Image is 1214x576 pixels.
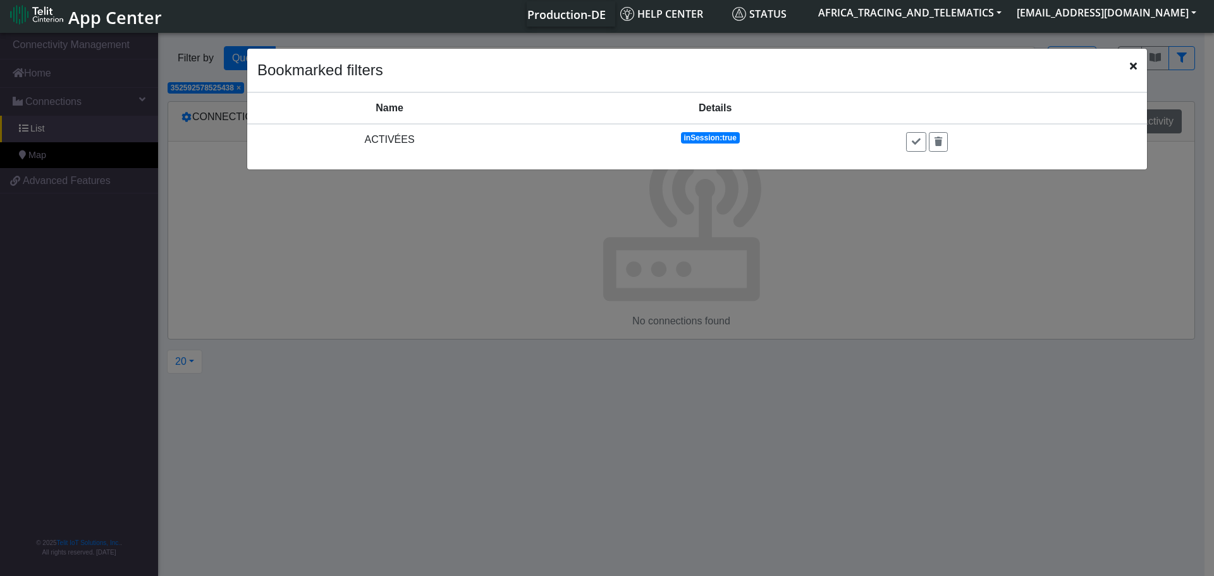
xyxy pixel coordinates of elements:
[68,6,162,29] span: App Center
[10,4,63,25] img: logo-telit-cinterion-gw-new.png
[1130,59,1137,74] span: Close
[811,1,1009,24] button: AFRICA_TRACING_AND_TELEMATICS
[527,7,606,22] span: Production-DE
[732,7,787,21] span: Status
[620,7,703,21] span: Help center
[699,102,732,113] span: Details
[684,133,736,142] span: inSession:true
[527,1,605,27] a: Your current platform instance
[1009,1,1204,24] button: [EMAIL_ADDRESS][DOMAIN_NAME]
[376,102,403,113] span: Name
[257,59,383,82] h4: Bookmarked filters
[247,124,532,159] td: ACTIVÉES
[620,7,634,21] img: knowledge.svg
[732,7,746,21] img: status.svg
